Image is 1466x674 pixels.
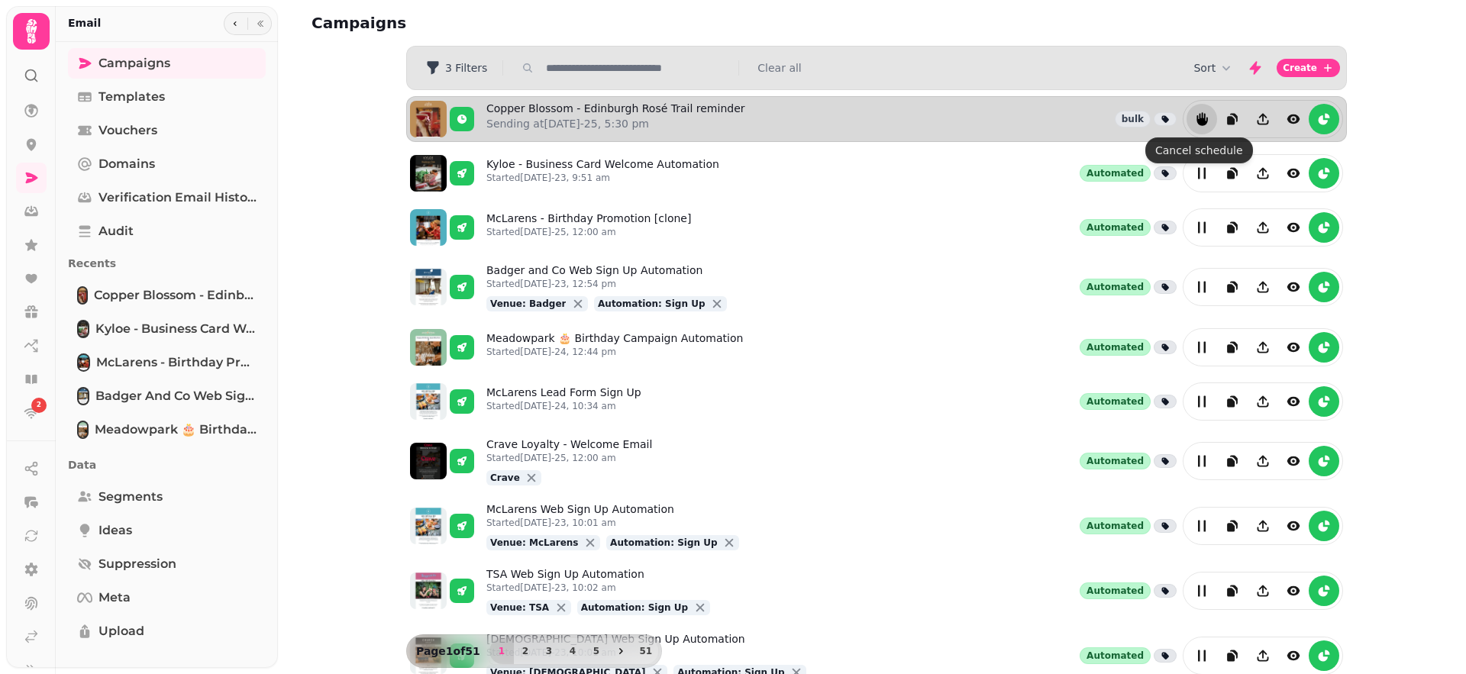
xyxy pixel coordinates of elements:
[1309,332,1339,363] button: reports
[1309,446,1339,476] button: reports
[1248,446,1278,476] button: Share campaign preview
[1217,511,1248,541] button: duplicate
[1080,518,1151,534] div: Automated
[1278,158,1309,189] button: view
[1309,576,1339,606] button: reports
[722,535,737,550] button: close
[757,60,801,76] button: Clear all
[68,182,266,213] a: Verification email history
[513,638,538,664] button: 2
[68,48,266,79] a: Campaigns
[68,314,266,344] a: Kyloe - Business Card Welcome AutomationKyloe - Business Card Welcome Automation
[1217,446,1248,476] button: duplicate
[1217,386,1248,417] button: duplicate
[581,602,688,613] span: Automation: Sign Up
[1309,640,1339,671] button: reports
[68,616,266,647] a: Upload
[410,209,447,246] img: aHR0cHM6Ly9zdGFtcGVkZS1zZXJ2aWNlLXByb2QtdGVtcGxhdGUtcHJldmlld3MuczMuZXUtd2VzdC0xLmFtYXpvbmF3cy5jb...
[68,381,266,411] a: Badger and Co Web Sign Up AutomationBadger and Co Web Sign Up Automation
[1248,640,1278,671] button: Share campaign preview
[1278,332,1309,363] button: view
[1187,332,1217,363] button: edit
[410,643,486,659] p: Page 1 of 51
[68,347,266,378] a: McLarens - Birthday Promotion [clone]McLarens - Birthday Promotion [clone]
[590,647,602,656] span: 5
[543,647,555,656] span: 3
[410,101,447,137] img: aHR0cHM6Ly9zdGFtcGVkZS1zZXJ2aWNlLXByb2QtdGVtcGxhdGUtcHJldmlld3MuczMuZXUtd2VzdC0xLmFtYXpvbmF3cy5jb...
[1217,212,1248,243] button: duplicate
[1187,212,1217,243] button: edit
[1187,386,1217,417] button: edit
[1193,60,1234,76] button: Sort
[1248,158,1278,189] button: Share campaign preview
[486,437,652,485] a: Crave Loyalty - Welcome EmailStarted[DATE]-25, 12:00 amCraveclose
[519,647,531,656] span: 2
[486,211,691,244] a: McLarens - Birthday Promotion [clone]Started[DATE]-25, 12:00 am
[1115,111,1151,127] div: bulk
[98,622,144,640] span: Upload
[1187,511,1217,541] button: edit
[709,296,725,311] button: close
[98,555,176,573] span: Suppression
[68,451,266,479] p: Data
[486,582,710,594] p: Started [DATE]-23, 10:02 am
[608,638,634,664] button: next
[1187,104,1217,134] button: reports
[95,320,257,338] span: Kyloe - Business Card Welcome Automation
[37,400,41,411] span: 2
[1278,272,1309,302] button: view
[1080,165,1151,182] div: Automated
[1278,511,1309,541] button: view
[68,582,266,613] a: Meta
[1080,219,1151,236] div: Automated
[68,149,266,179] a: Domains
[68,15,101,31] h2: Email
[1080,453,1151,469] div: Automated
[312,12,605,34] h2: Campaigns
[95,421,257,439] span: Meadowpark 🎂 Birthday Campaign Automation
[560,638,585,664] button: 4
[98,488,163,506] span: Segments
[486,331,743,364] a: Meadowpark 🎂 Birthday Campaign AutomationStarted[DATE]-24, 12:44 pm
[68,515,266,546] a: Ideas
[1248,272,1278,302] button: Share campaign preview
[570,296,586,311] button: close
[1187,576,1217,606] button: edit
[486,101,745,137] a: Copper Blossom - Edinburgh Rosé Trail reminderSending at[DATE]-25, 5:30 pm
[1217,640,1248,671] button: duplicate
[445,63,487,73] span: 3 Filters
[1309,511,1339,541] button: reports
[1217,104,1248,134] button: duplicate
[1217,272,1248,302] button: duplicate
[486,452,652,464] p: Started [DATE]-25, 12:00 am
[1278,446,1309,476] button: view
[1187,158,1217,189] button: edit
[96,353,257,372] span: McLarens - Birthday Promotion [clone]
[1217,158,1248,189] button: duplicate
[68,82,266,112] a: Templates
[524,470,539,485] button: close
[490,537,579,548] span: Venue: McLarens
[410,508,447,544] img: aHR0cHM6Ly9zdGFtcGVkZS1zZXJ2aWNlLXByb2QtdGVtcGxhdGUtcHJldmlld3MuczMuZXUtd2VzdC0xLmFtYXpvbmF3cy5jb...
[68,280,266,311] a: Copper Blossom - Edinburgh Rosé Trail reminderCopper Blossom - Edinburgh Rosé Trail reminder
[584,638,609,664] button: 5
[1248,576,1278,606] button: Share campaign preview
[1187,446,1217,476] button: edit
[79,355,89,370] img: McLarens - Birthday Promotion [clone]
[68,482,266,512] a: Segments
[640,647,652,656] span: 51
[490,298,566,309] span: Venue: Badger
[486,385,641,418] a: McLarens Lead Form Sign UpStarted[DATE]-24, 10:34 am
[410,269,447,305] img: aHR0cHM6Ly9zdGFtcGVkZS1zZXJ2aWNlLXByb2QtdGVtcGxhdGUtcHJldmlld3MuczMuZXUtd2VzdC0xLmFtYXpvbmF3cy5jb...
[1145,137,1253,163] div: Cancel schedule
[486,278,727,290] p: Started [DATE]-23, 12:54 pm
[486,346,743,358] p: Started [DATE]-24, 12:44 pm
[486,172,719,184] p: Started [DATE]-23, 9:51 am
[486,226,691,238] p: Started [DATE]-25, 12:00 am
[486,116,745,131] p: Sending at [DATE]-25, 5:30 pm
[68,216,266,247] a: Audit
[1278,576,1309,606] button: view
[693,600,708,615] button: close
[1248,386,1278,417] button: Share campaign preview
[583,535,598,550] button: close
